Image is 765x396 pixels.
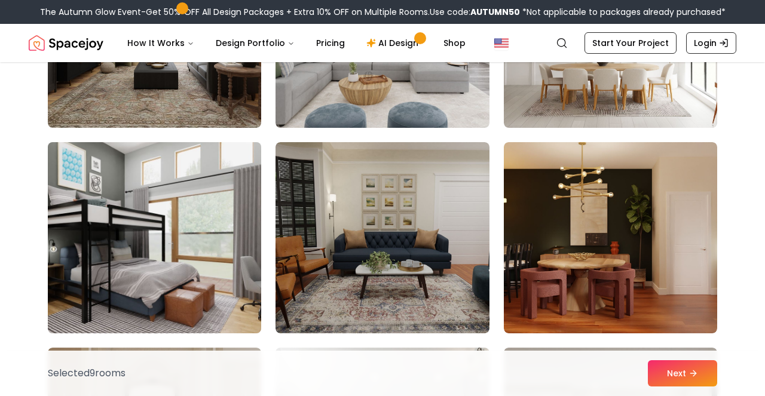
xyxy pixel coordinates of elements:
[434,31,475,55] a: Shop
[430,6,520,18] span: Use code:
[48,366,126,380] p: Selected 9 room s
[206,31,304,55] button: Design Portfolio
[40,6,726,18] div: The Autumn Glow Event-Get 50% OFF All Design Packages + Extra 10% OFF on Multiple Rooms.
[29,31,103,55] a: Spacejoy
[118,31,204,55] button: How It Works
[504,142,717,333] img: Room room-42
[470,6,520,18] b: AUTUMN50
[276,142,489,333] img: Room room-41
[307,31,354,55] a: Pricing
[118,31,475,55] nav: Main
[585,32,677,54] a: Start Your Project
[29,31,103,55] img: Spacejoy Logo
[686,32,736,54] a: Login
[494,36,509,50] img: United States
[29,24,736,62] nav: Global
[357,31,432,55] a: AI Design
[42,137,267,338] img: Room room-40
[648,360,717,386] button: Next
[520,6,726,18] span: *Not applicable to packages already purchased*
